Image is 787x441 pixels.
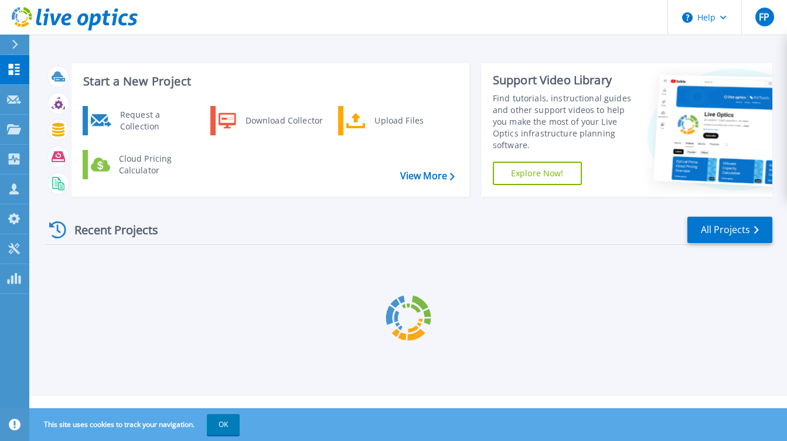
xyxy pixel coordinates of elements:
div: Upload Files [369,109,455,132]
span: This site uses cookies to track your navigation. [32,414,240,435]
a: Download Collector [210,106,331,135]
div: Download Collector [240,109,328,132]
a: Upload Files [338,106,458,135]
div: Request a Collection [114,109,200,132]
div: Find tutorials, instructional guides and other support videos to help you make the most of your L... [493,93,638,151]
div: Cloud Pricing Calculator [113,153,200,176]
h3: Start a New Project [83,75,454,88]
a: Cloud Pricing Calculator [83,150,203,179]
a: All Projects [687,217,772,243]
a: Request a Collection [83,106,203,135]
a: View More [400,170,455,182]
span: FP [759,12,769,22]
div: Recent Projects [45,216,174,244]
a: Explore Now! [493,162,582,185]
div: Support Video Library [493,73,638,88]
button: OK [207,414,240,435]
